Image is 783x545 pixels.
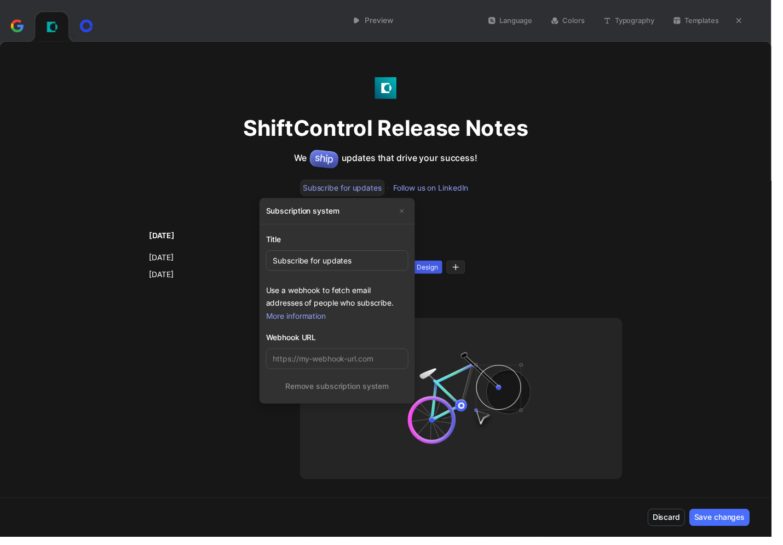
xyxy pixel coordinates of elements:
[270,336,414,349] div: Webhook URL
[270,316,331,325] a: More information
[270,354,414,375] input: https://my-webhook-url.com
[270,254,414,275] input: Subscribe to changelog
[270,201,414,227] div: Subscription system
[270,383,414,401] button: Remove subscription system
[270,288,414,314] p: Use a webhook to fetch email addresses of people who subscribe.
[270,237,414,250] div: Title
